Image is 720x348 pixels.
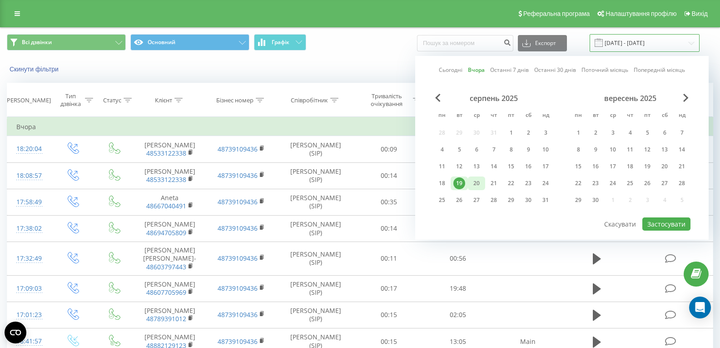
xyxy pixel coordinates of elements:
[570,193,587,207] div: пн 29 вер 2025 р.
[659,177,670,189] div: 27
[673,177,690,190] div: нд 28 вер 2025 р.
[468,177,485,190] div: ср 20 серп 2025 р.
[439,66,462,74] a: Сьогодні
[502,126,520,140] div: пт 1 серп 2025 р.
[16,193,42,211] div: 17:58:49
[134,215,206,242] td: [PERSON_NAME]
[488,194,500,206] div: 28
[218,310,258,319] a: 48739109436
[607,177,619,189] div: 24
[570,143,587,156] div: пн 8 вер 2025 р.
[468,143,485,156] div: ср 6 серп 2025 р.
[470,109,483,123] abbr: середа
[624,127,636,139] div: 4
[436,194,448,206] div: 25
[471,177,482,189] div: 20
[537,160,554,173] div: нд 17 серп 2025 р.
[7,65,63,73] button: Скинути фільтри
[134,136,206,162] td: [PERSON_NAME]
[423,242,492,276] td: 00:56
[521,109,535,123] abbr: субота
[362,92,411,108] div: Тривалість очікування
[621,160,639,173] div: чт 18 вер 2025 р.
[5,96,51,104] div: [PERSON_NAME]
[570,126,587,140] div: пн 1 вер 2025 р.
[522,144,534,156] div: 9
[683,94,689,102] span: Next Month
[146,202,186,210] a: 48667040491
[433,193,451,207] div: пн 25 серп 2025 р.
[692,10,708,17] span: Вихід
[453,161,465,172] div: 12
[218,224,258,232] a: 48739109436
[216,96,253,104] div: Бізнес номер
[570,177,587,190] div: пн 22 вер 2025 р.
[641,109,654,123] abbr: п’ятниця
[354,302,423,328] td: 00:15
[537,177,554,190] div: нд 24 серп 2025 р.
[452,109,466,123] abbr: вівторок
[621,143,639,156] div: чт 11 вер 2025 р.
[571,109,585,123] abbr: понеділок
[624,144,636,156] div: 11
[433,177,451,190] div: пн 18 серп 2025 р.
[277,302,354,328] td: [PERSON_NAME] (SIP)
[451,193,468,207] div: вт 26 серп 2025 р.
[22,39,52,46] span: Всі дзвінки
[537,143,554,156] div: нд 10 серп 2025 р.
[607,161,619,172] div: 17
[570,160,587,173] div: пн 15 вер 2025 р.
[146,262,186,271] a: 48603797443
[16,140,42,158] div: 18:20:04
[623,109,637,123] abbr: четвер
[277,189,354,215] td: [PERSON_NAME] (SIP)
[436,161,448,172] div: 11
[589,109,602,123] abbr: вівторок
[642,217,690,231] button: Застосувати
[354,189,423,215] td: 00:35
[520,160,537,173] div: сб 16 серп 2025 р.
[146,149,186,157] a: 48533122338
[502,193,520,207] div: пт 29 серп 2025 р.
[277,215,354,242] td: [PERSON_NAME] (SIP)
[354,162,423,189] td: 00:14
[639,126,656,140] div: пт 5 вер 2025 р.
[590,161,601,172] div: 16
[604,160,621,173] div: ср 17 вер 2025 р.
[634,66,685,74] a: Попередній місяць
[146,175,186,184] a: 48533122338
[587,193,604,207] div: вт 30 вер 2025 р.
[641,161,653,172] div: 19
[656,177,673,190] div: сб 27 вер 2025 р.
[518,35,567,51] button: Експорт
[572,144,584,156] div: 8
[639,160,656,173] div: пт 19 вер 2025 р.
[134,242,206,276] td: [PERSON_NAME] [PERSON_NAME]-
[16,280,42,298] div: 17:09:03
[641,127,653,139] div: 5
[673,160,690,173] div: нд 21 вер 2025 р.
[502,160,520,173] div: пт 15 серп 2025 р.
[130,34,249,50] button: Основний
[540,177,551,189] div: 24
[453,194,465,206] div: 26
[599,217,641,231] button: Скасувати
[471,161,482,172] div: 13
[675,109,689,123] abbr: неділя
[604,126,621,140] div: ср 3 вер 2025 р.
[522,127,534,139] div: 2
[354,215,423,242] td: 00:14
[656,143,673,156] div: сб 13 вер 2025 р.
[520,177,537,190] div: сб 23 серп 2025 р.
[505,161,517,172] div: 15
[451,143,468,156] div: вт 5 серп 2025 р.
[436,177,448,189] div: 18
[277,275,354,302] td: [PERSON_NAME] (SIP)
[639,143,656,156] div: пт 12 вер 2025 р.
[504,109,518,123] abbr: п’ятниця
[16,220,42,237] div: 17:38:02
[522,194,534,206] div: 30
[572,161,584,172] div: 15
[433,143,451,156] div: пн 4 серп 2025 р.
[570,94,690,103] div: вересень 2025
